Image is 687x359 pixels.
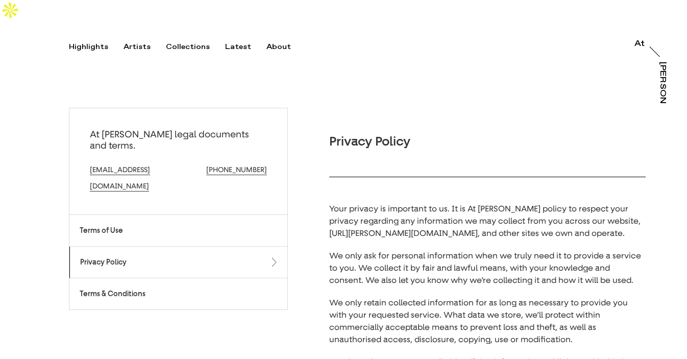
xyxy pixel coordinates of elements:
button: Artists [124,42,166,52]
span: Privacy Policy [80,257,277,268]
h1: Privacy Policy [329,133,646,150]
a: [PERSON_NAME] [656,62,667,104]
div: Latest [225,42,251,52]
div: About [266,42,291,52]
p: Your privacy is important to us. It is At [PERSON_NAME] policy to respect your privacy regarding ... [329,203,646,240]
a: Terms & Conditions [69,278,287,309]
a: At [634,40,645,50]
a: Terms of Use [69,214,287,247]
div: Artists [124,42,151,52]
a: [EMAIL_ADDRESS][DOMAIN_NAME] [90,161,196,194]
p: We only retain collected information for as long as necessary to provide you with your requested ... [329,297,646,346]
p: We only ask for personal information when we truly need it to provide a service to you. We collec... [329,250,646,286]
button: Highlights [69,42,124,52]
div: Collections [166,42,210,52]
p: At [PERSON_NAME] legal documents and terms. [90,129,267,151]
span: Terms & Conditions [80,289,277,299]
div: [PERSON_NAME] [658,62,667,140]
a: [PHONE_NUMBER] [206,161,267,194]
button: Latest [225,42,266,52]
button: About [266,42,306,52]
span: Terms of Use [80,225,277,236]
button: Collections [166,42,225,52]
div: Highlights [69,42,108,52]
a: Privacy Policy [69,247,287,278]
